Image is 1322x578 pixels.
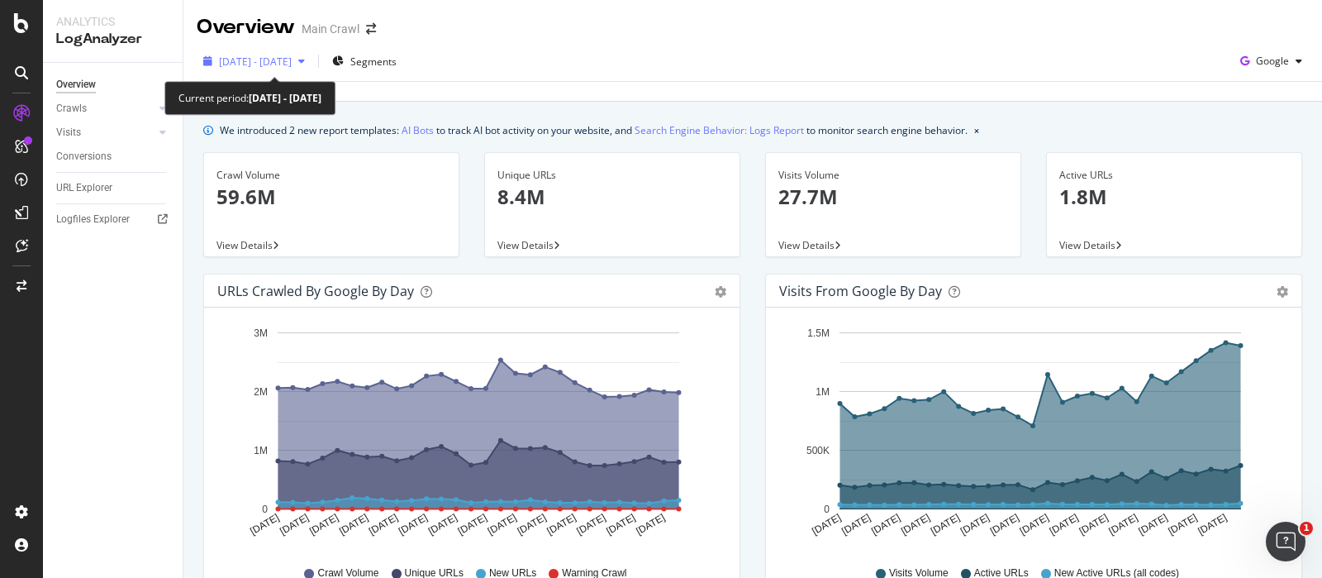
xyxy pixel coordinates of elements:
[1234,48,1309,74] button: Google
[216,183,446,211] p: 59.6M
[178,88,321,107] div: Current period:
[248,512,281,537] text: [DATE]
[497,238,554,252] span: View Details
[634,512,667,537] text: [DATE]
[899,512,932,537] text: [DATE]
[366,23,376,35] div: arrow-right-arrow-left
[56,30,169,49] div: LogAnalyzer
[839,512,873,537] text: [DATE]
[254,445,268,456] text: 1M
[1196,512,1229,537] text: [DATE]
[810,512,843,537] text: [DATE]
[56,211,130,228] div: Logfiles Explorer
[217,283,414,299] div: URLs Crawled by Google by day
[216,168,446,183] div: Crawl Volume
[56,179,112,197] div: URL Explorer
[367,512,400,537] text: [DATE]
[575,512,608,537] text: [DATE]
[56,124,81,141] div: Visits
[1266,522,1305,561] iframe: Intercom live chat
[326,48,403,74] button: Segments
[970,118,983,142] button: close banner
[56,100,87,117] div: Crawls
[497,168,727,183] div: Unique URLs
[1107,512,1140,537] text: [DATE]
[604,512,637,537] text: [DATE]
[56,211,171,228] a: Logfiles Explorer
[1059,183,1289,211] p: 1.8M
[402,122,434,139] a: AI Bots
[254,386,268,398] text: 2M
[516,512,549,537] text: [DATE]
[958,512,991,537] text: [DATE]
[262,504,268,515] text: 0
[456,512,489,537] text: [DATE]
[56,100,155,117] a: Crawls
[219,55,292,69] span: [DATE] - [DATE]
[869,512,902,537] text: [DATE]
[197,48,311,74] button: [DATE] - [DATE]
[778,183,1008,211] p: 27.7M
[56,124,155,141] a: Visits
[929,512,962,537] text: [DATE]
[56,148,171,165] a: Conversions
[254,327,268,339] text: 3M
[397,512,430,537] text: [DATE]
[778,168,1008,183] div: Visits Volume
[56,13,169,30] div: Analytics
[715,286,726,298] div: gear
[278,512,311,537] text: [DATE]
[1077,512,1110,537] text: [DATE]
[1018,512,1051,537] text: [DATE]
[824,504,830,515] text: 0
[337,512,370,537] text: [DATE]
[350,55,397,69] span: Segments
[1166,512,1199,537] text: [DATE]
[1048,512,1081,537] text: [DATE]
[635,122,804,139] a: Search Engine Behavior: Logs Report
[1277,286,1288,298] div: gear
[220,122,968,139] div: We introduced 2 new report templates: to track AI bot activity on your website, and to monitor se...
[1059,238,1115,252] span: View Details
[779,321,1281,551] svg: A chart.
[217,321,719,551] svg: A chart.
[197,13,295,41] div: Overview
[56,76,171,93] a: Overview
[778,238,835,252] span: View Details
[1137,512,1170,537] text: [DATE]
[497,183,727,211] p: 8.4M
[426,512,459,537] text: [DATE]
[302,21,359,37] div: Main Crawl
[1300,522,1313,535] span: 1
[216,238,273,252] span: View Details
[1256,54,1289,68] span: Google
[807,327,830,339] text: 1.5M
[806,445,830,456] text: 500K
[779,283,942,299] div: Visits from Google by day
[56,148,112,165] div: Conversions
[203,122,1302,139] div: info banner
[56,76,96,93] div: Overview
[307,512,340,537] text: [DATE]
[56,179,171,197] a: URL Explorer
[249,91,321,105] b: [DATE] - [DATE]
[1059,168,1289,183] div: Active URLs
[816,386,830,398] text: 1M
[486,512,519,537] text: [DATE]
[545,512,578,537] text: [DATE]
[988,512,1021,537] text: [DATE]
